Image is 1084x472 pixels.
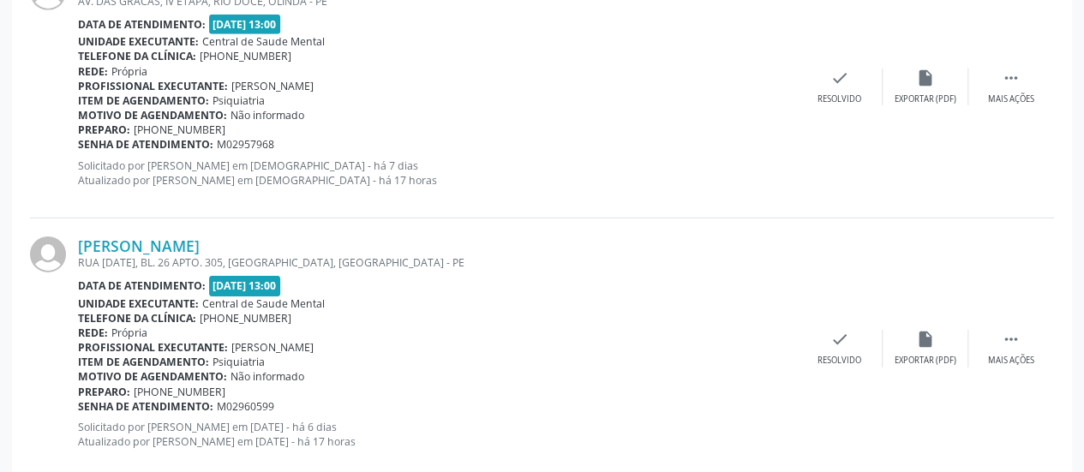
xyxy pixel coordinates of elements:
[78,236,200,255] a: [PERSON_NAME]
[30,236,66,272] img: img
[78,369,227,384] b: Motivo de agendamento:
[111,64,147,79] span: Própria
[200,49,291,63] span: [PHONE_NUMBER]
[217,399,274,414] span: M02960599
[217,137,274,152] span: M02957968
[916,69,935,87] i: insert_drive_file
[1002,69,1021,87] i: 
[78,296,199,311] b: Unidade executante:
[202,296,325,311] span: Central de Saude Mental
[830,330,849,349] i: check
[78,79,228,93] b: Profissional executante:
[78,385,130,399] b: Preparo:
[895,93,956,105] div: Exportar (PDF)
[78,399,213,414] b: Senha de atendimento:
[78,34,199,49] b: Unidade executante:
[78,340,228,355] b: Profissional executante:
[988,93,1034,105] div: Mais ações
[830,69,849,87] i: check
[231,108,304,122] span: Não informado
[202,34,325,49] span: Central de Saude Mental
[78,311,196,326] b: Telefone da clínica:
[916,330,935,349] i: insert_drive_file
[78,255,797,270] div: RUA [DATE], BL. 26 APTO. 305, [GEOGRAPHIC_DATA], [GEOGRAPHIC_DATA] - PE
[78,420,797,449] p: Solicitado por [PERSON_NAME] em [DATE] - há 6 dias Atualizado por [PERSON_NAME] em [DATE] - há 17...
[231,340,314,355] span: [PERSON_NAME]
[78,137,213,152] b: Senha de atendimento:
[895,355,956,367] div: Exportar (PDF)
[988,355,1034,367] div: Mais ações
[200,311,291,326] span: [PHONE_NUMBER]
[78,108,227,122] b: Motivo de agendamento:
[134,122,225,137] span: [PHONE_NUMBER]
[209,15,281,34] span: [DATE] 13:00
[78,355,209,369] b: Item de agendamento:
[1002,330,1021,349] i: 
[78,326,108,340] b: Rede:
[111,326,147,340] span: Própria
[78,158,797,188] p: Solicitado por [PERSON_NAME] em [DEMOGRAPHIC_DATA] - há 7 dias Atualizado por [PERSON_NAME] em [D...
[213,93,265,108] span: Psiquiatria
[78,64,108,79] b: Rede:
[817,93,861,105] div: Resolvido
[231,79,314,93] span: [PERSON_NAME]
[78,49,196,63] b: Telefone da clínica:
[78,122,130,137] b: Preparo:
[78,278,206,293] b: Data de atendimento:
[817,355,861,367] div: Resolvido
[231,369,304,384] span: Não informado
[78,17,206,32] b: Data de atendimento:
[78,93,209,108] b: Item de agendamento:
[209,276,281,296] span: [DATE] 13:00
[134,385,225,399] span: [PHONE_NUMBER]
[213,355,265,369] span: Psiquiatria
